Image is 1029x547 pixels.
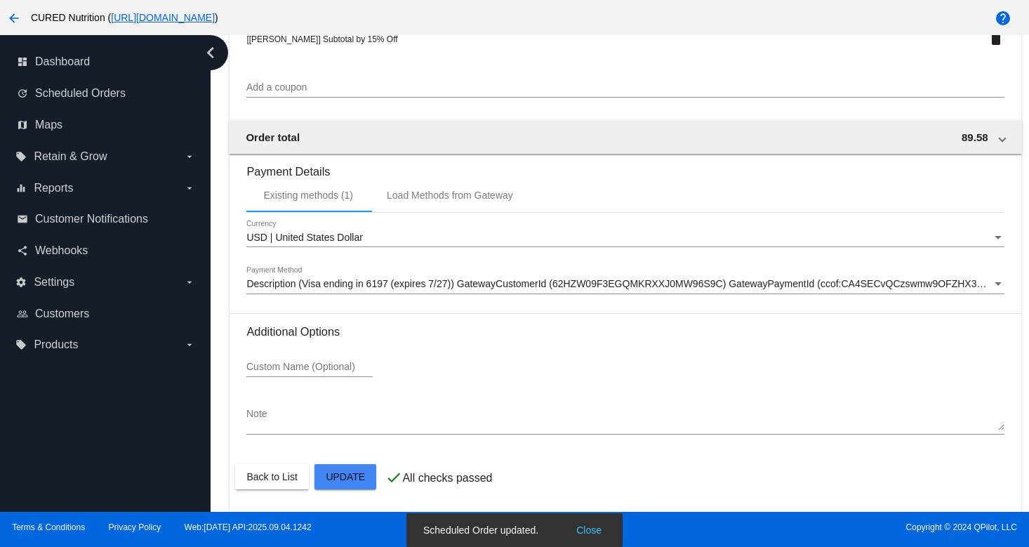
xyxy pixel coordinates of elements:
[314,464,376,489] button: Update
[962,131,988,143] span: 89.58
[35,87,126,100] span: Scheduled Orders
[35,244,88,257] span: Webhooks
[246,154,1004,178] h3: Payment Details
[246,232,362,243] span: USD | United States Dollar
[184,339,195,350] i: arrow_drop_down
[17,88,28,99] i: update
[184,151,195,162] i: arrow_drop_down
[185,522,312,532] a: Web:[DATE] API:2025.09.04.1242
[246,279,1004,290] mat-select: Payment Method
[199,41,222,64] i: chevron_left
[17,56,28,67] i: dashboard
[988,30,1004,47] mat-icon: delete
[184,277,195,288] i: arrow_drop_down
[246,82,1004,93] input: Add a coupon
[326,471,365,482] span: Update
[6,10,22,27] mat-icon: arrow_back
[111,12,215,23] a: [URL][DOMAIN_NAME]
[35,308,89,320] span: Customers
[15,151,27,162] i: local_offer
[15,183,27,194] i: equalizer
[17,119,28,131] i: map
[184,183,195,194] i: arrow_drop_down
[35,55,90,68] span: Dashboard
[34,276,74,289] span: Settings
[385,469,402,486] mat-icon: check
[572,523,606,537] button: Close
[263,190,353,201] div: Existing methods (1)
[17,239,195,262] a: share Webhooks
[15,277,27,288] i: settings
[34,150,107,163] span: Retain & Grow
[17,51,195,73] a: dashboard Dashboard
[423,523,606,537] simple-snack-bar: Scheduled Order updated.
[17,114,195,136] a: map Maps
[34,182,73,195] span: Reports
[17,245,28,256] i: share
[526,522,1017,532] span: Copyright © 2024 QPilot, LLC
[35,119,62,131] span: Maps
[109,522,161,532] a: Privacy Policy
[995,10,1011,27] mat-icon: help
[402,472,492,485] p: All checks passed
[31,12,218,23] span: CURED Nutrition ( )
[246,362,373,373] input: Custom Name (Optional)
[246,131,300,143] span: Order total
[246,471,297,482] span: Back to List
[246,34,397,44] span: [[PERSON_NAME]] Subtotal by 15% Off
[35,213,148,225] span: Customer Notifications
[235,464,308,489] button: Back to List
[387,190,513,201] div: Load Methods from Gateway
[246,232,1004,244] mat-select: Currency
[17,213,28,225] i: email
[12,522,85,532] a: Terms & Conditions
[246,325,1004,338] h3: Additional Options
[17,208,195,230] a: email Customer Notifications
[17,303,195,325] a: people_outline Customers
[17,308,28,319] i: people_outline
[34,338,78,351] span: Products
[17,82,195,105] a: update Scheduled Orders
[229,120,1021,154] mat-expansion-panel-header: Order total 89.58
[15,339,27,350] i: local_offer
